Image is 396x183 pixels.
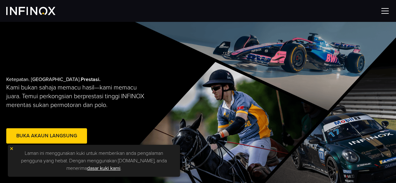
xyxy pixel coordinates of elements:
[6,128,87,144] a: Buka Akaun Langsung
[6,83,144,109] p: Kami bukan sahaja memacu hasil—kami memacu juara. Temui perkongsian berprestasi tinggi INFINOX me...
[81,76,100,83] strong: Prestasi.
[6,66,179,155] div: Ketepatan. [GEOGRAPHIC_DATA].
[9,146,14,151] img: yellow close icon
[87,165,121,171] a: dasar kuki kami
[11,148,177,174] p: Laman ini menggunakan kuki untuk memberikan anda pengalaman pengguna yang hebat. Dengan menggunak...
